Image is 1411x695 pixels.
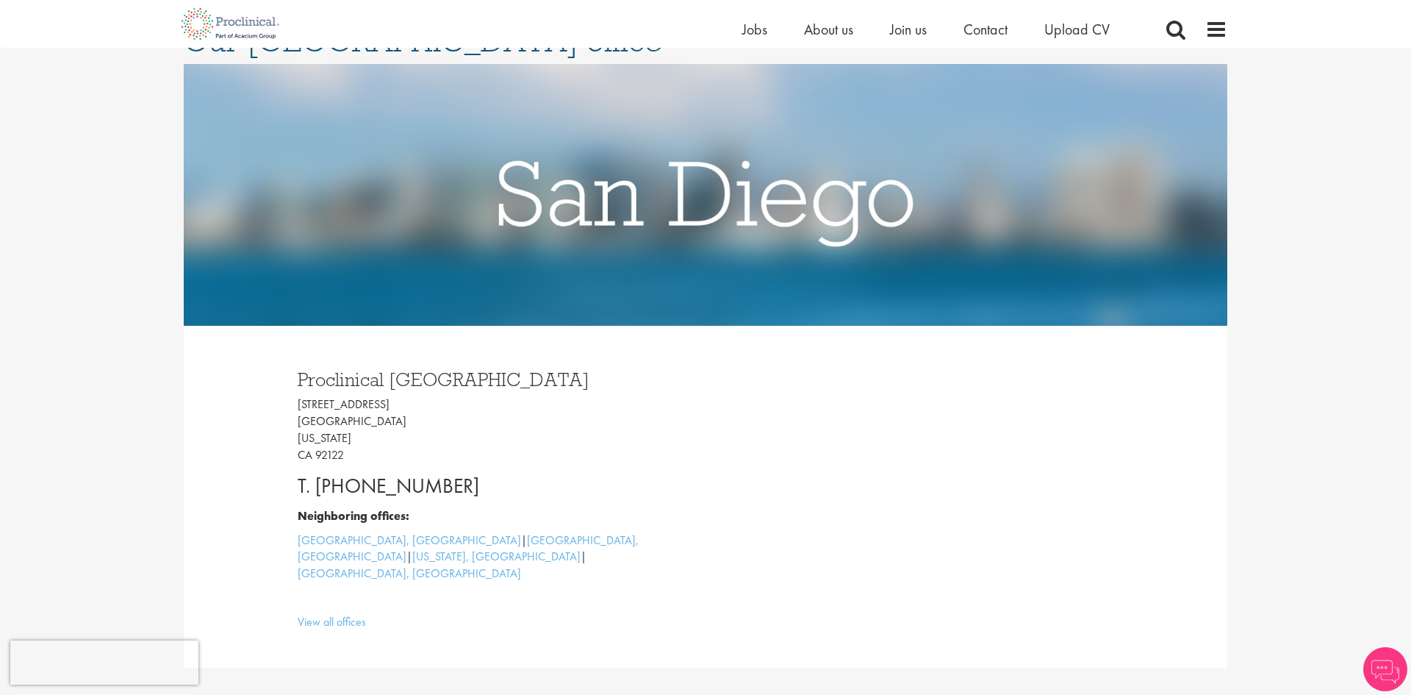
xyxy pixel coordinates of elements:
iframe: reCAPTCHA [10,641,198,685]
img: Chatbot [1363,647,1407,691]
a: [GEOGRAPHIC_DATA], [GEOGRAPHIC_DATA] [298,566,521,581]
a: View all offices [298,614,366,630]
a: Upload CV [1044,20,1110,39]
a: [GEOGRAPHIC_DATA], [GEOGRAPHIC_DATA] [298,532,639,565]
a: About us [804,20,853,39]
a: [GEOGRAPHIC_DATA], [GEOGRAPHIC_DATA] [298,532,521,548]
b: Neighboring offices: [298,508,409,524]
a: Join us [890,20,927,39]
p: [STREET_ADDRESS] [GEOGRAPHIC_DATA] [US_STATE] CA 92122 [298,396,694,463]
h3: Proclinical [GEOGRAPHIC_DATA] [298,370,694,389]
p: T. [PHONE_NUMBER] [298,471,694,501]
p: | | | [298,532,694,583]
a: [US_STATE], [GEOGRAPHIC_DATA] [412,549,581,564]
a: Jobs [742,20,767,39]
a: Contact [963,20,1008,39]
